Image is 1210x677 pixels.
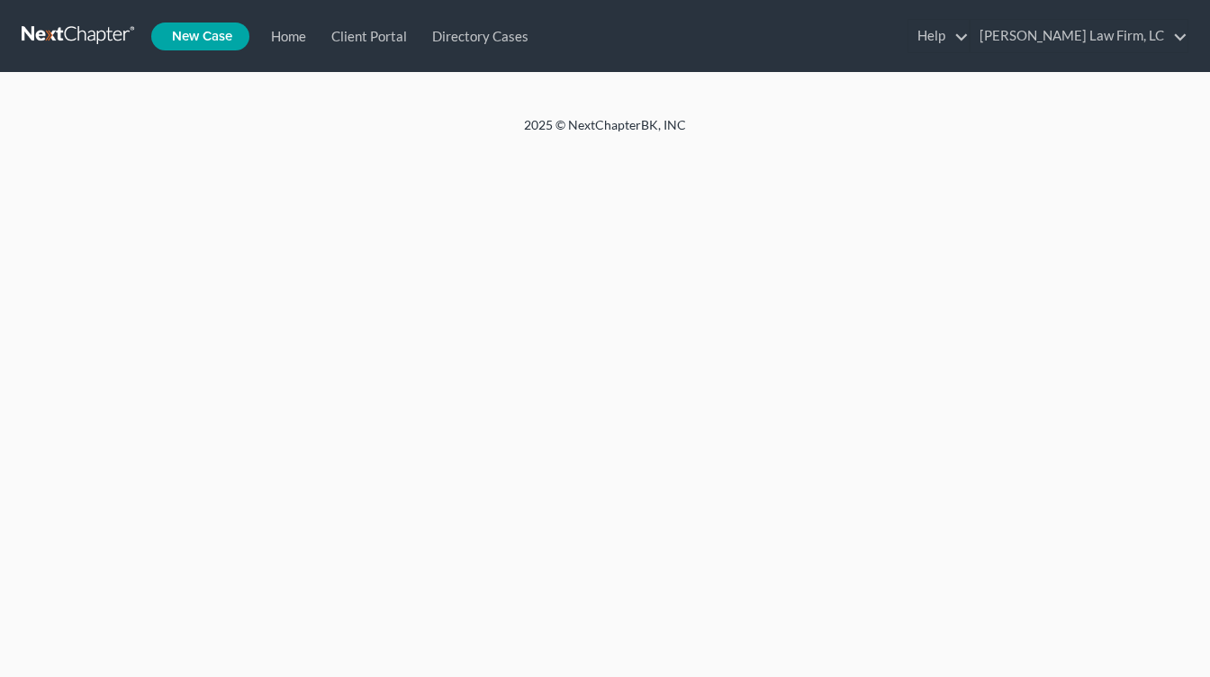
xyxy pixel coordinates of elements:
div: 2025 © NextChapterBK, INC [92,116,1118,149]
new-legal-case-button: New Case [151,23,249,50]
a: Help [908,20,969,52]
a: Directory Cases [416,20,537,52]
a: [PERSON_NAME] Law Firm, LC [971,20,1187,52]
a: Home [255,20,315,52]
a: Client Portal [315,20,416,52]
